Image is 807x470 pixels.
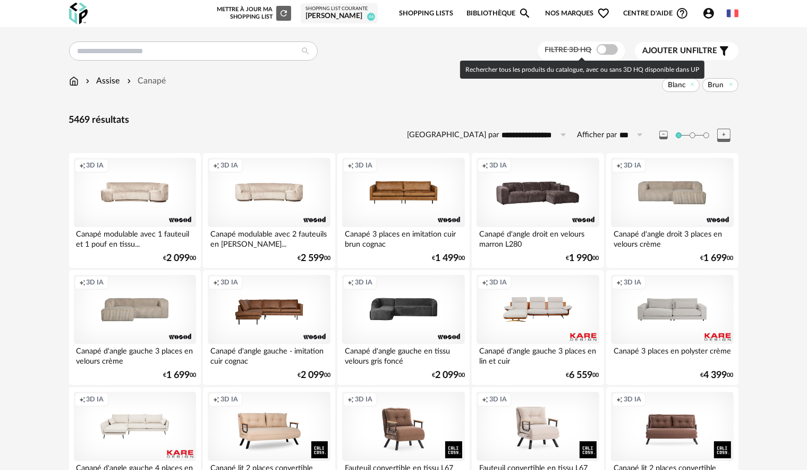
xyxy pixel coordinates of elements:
span: Creation icon [347,161,354,170]
span: Creation icon [616,161,623,170]
span: 3D IA [489,278,507,287]
label: Afficher par [577,130,617,140]
div: 5469 résultats [69,114,738,127]
span: 6 559 [570,372,593,379]
div: Canapé d'angle gauche 3 places en lin et cuir [477,344,599,365]
span: 3D IA [624,395,641,404]
span: Creation icon [482,161,488,170]
div: Canapé modulable avec 2 fauteuils en [PERSON_NAME]... [208,227,330,248]
a: Creation icon 3D IA Canapé 3 places en polyster crème €4 39900 [606,270,738,385]
div: Canapé modulable avec 1 fauteuil et 1 pouf en tissu... [74,227,196,248]
div: [PERSON_NAME] [305,12,373,21]
span: Creation icon [347,278,354,287]
span: 3D IA [220,278,238,287]
a: Shopping List courante [PERSON_NAME] 46 [305,6,373,21]
div: € 00 [432,372,465,379]
span: Account Circle icon [702,7,720,20]
a: Creation icon 3D IA Canapé d'angle gauche en tissu velours gris foncé €2 09900 [337,270,469,385]
div: Canapé 3 places en polyster crème [611,344,733,365]
img: svg+xml;base64,PHN2ZyB3aWR0aD0iMTYiIGhlaWdodD0iMTYiIHZpZXdCb3g9IjAgMCAxNiAxNiIgZmlsbD0ibm9uZSIgeG... [83,75,92,87]
img: svg+xml;base64,PHN2ZyB3aWR0aD0iMTYiIGhlaWdodD0iMTciIHZpZXdCb3g9IjAgMCAxNiAxNyIgZmlsbD0ibm9uZSIgeG... [69,75,79,87]
span: 3D IA [87,278,104,287]
a: Shopping Lists [399,1,453,26]
span: Creation icon [616,395,623,404]
div: Canapé d'angle gauche - imitation cuir cognac [208,344,330,365]
div: € 00 [163,255,196,262]
span: 3D IA [624,161,641,170]
div: € 00 [566,255,599,262]
span: 3D IA [489,395,507,404]
div: Canapé 3 places en imitation cuir brun cognac [342,227,464,248]
span: 3D IA [220,161,238,170]
a: Creation icon 3D IA Canapé d'angle droit en velours marron L280 €1 99000 [472,153,604,268]
div: € 00 [298,372,330,379]
span: 4 399 [704,372,727,379]
div: Canapé d'angle gauche en tissu velours gris foncé [342,344,464,365]
div: € 00 [701,255,734,262]
a: BibliothèqueMagnify icon [466,1,531,26]
span: 3D IA [489,161,507,170]
span: Filter icon [718,45,730,57]
span: 2 599 [301,255,324,262]
span: Creation icon [213,278,219,287]
span: Creation icon [347,395,354,404]
div: Canapé d'angle droit en velours marron L280 [477,227,599,248]
span: 46 [367,13,375,21]
span: Creation icon [213,161,219,170]
a: Creation icon 3D IA Canapé d'angle gauche - imitation cuir cognac €2 09900 [203,270,335,385]
span: Creation icon [482,278,488,287]
span: Blanc [668,80,685,90]
a: Creation icon 3D IA Canapé modulable avec 1 fauteuil et 1 pouf en tissu... €2 09900 [69,153,201,268]
span: 1 990 [570,255,593,262]
a: Creation icon 3D IA Canapé 3 places en imitation cuir brun cognac €1 49900 [337,153,469,268]
span: Account Circle icon [702,7,715,20]
div: Rechercher tous les produits du catalogue, avec ou sans 3D HQ disponible dans UP [460,61,704,79]
button: Ajouter unfiltre Filter icon [635,42,738,60]
div: Mettre à jour ma Shopping List [215,6,291,21]
span: filtre [643,46,718,56]
span: Creation icon [79,278,86,287]
span: 1 499 [435,255,458,262]
span: Heart Outline icon [597,7,610,20]
span: 1 699 [704,255,727,262]
span: Creation icon [79,161,86,170]
span: Refresh icon [279,10,288,16]
div: Canapé d'angle droit 3 places en velours crème [611,227,733,248]
span: 2 099 [435,372,458,379]
span: Creation icon [79,395,86,404]
img: fr [727,7,738,19]
div: Canapé d'angle gauche 3 places en velours crème [74,344,196,365]
label: [GEOGRAPHIC_DATA] par [407,130,499,140]
span: Nos marques [545,1,610,26]
a: Creation icon 3D IA Canapé modulable avec 2 fauteuils en [PERSON_NAME]... €2 59900 [203,153,335,268]
span: 2 099 [166,255,190,262]
span: 3D IA [87,395,104,404]
span: Creation icon [213,395,219,404]
span: 3D IA [355,278,372,287]
div: Shopping List courante [305,6,373,12]
a: Creation icon 3D IA Canapé d'angle droit 3 places en velours crème €1 69900 [606,153,738,268]
div: € 00 [432,255,465,262]
span: Ajouter un [643,47,693,55]
span: Filtre 3D HQ [545,46,592,54]
div: € 00 [298,255,330,262]
a: Creation icon 3D IA Canapé d'angle gauche 3 places en velours crème €1 69900 [69,270,201,385]
span: 3D IA [355,161,372,170]
span: 1 699 [166,372,190,379]
span: 3D IA [220,395,238,404]
img: OXP [69,3,88,24]
span: Magnify icon [519,7,531,20]
span: 3D IA [624,278,641,287]
div: Assise [83,75,120,87]
span: 2 099 [301,372,324,379]
span: 3D IA [355,395,372,404]
div: € 00 [701,372,734,379]
div: € 00 [163,372,196,379]
div: € 00 [566,372,599,379]
span: Centre d'aideHelp Circle Outline icon [623,7,689,20]
span: Creation icon [616,278,623,287]
span: Brun [708,80,724,90]
span: Help Circle Outline icon [676,7,689,20]
a: Creation icon 3D IA Canapé d'angle gauche 3 places en lin et cuir €6 55900 [472,270,604,385]
span: 3D IA [87,161,104,170]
